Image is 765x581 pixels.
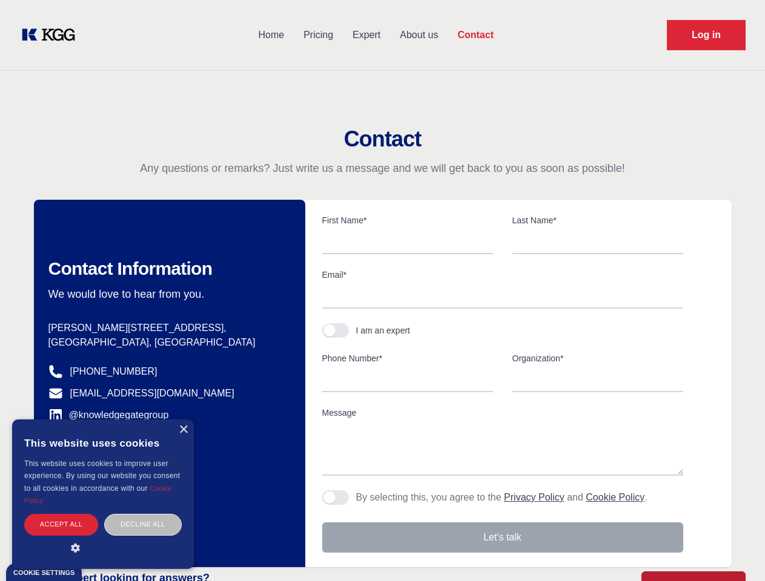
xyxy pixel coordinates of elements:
[322,352,493,364] label: Phone Number*
[48,287,286,301] p: We would love to hear from you.
[24,459,180,493] span: This website uses cookies to improve user experience. By using our website you consent to all coo...
[70,386,234,401] a: [EMAIL_ADDRESS][DOMAIN_NAME]
[104,514,182,535] div: Decline all
[294,19,343,51] a: Pricing
[322,214,493,226] label: First Name*
[504,492,565,502] a: Privacy Policy
[248,19,294,51] a: Home
[322,407,683,419] label: Message
[179,425,188,435] div: Close
[70,364,157,379] a: [PHONE_NUMBER]
[15,127,750,151] h2: Contact
[356,490,647,505] p: By selecting this, you agree to the and .
[24,514,98,535] div: Accept all
[322,522,683,553] button: Let's talk
[24,485,172,504] a: Cookie Policy
[667,20,746,50] a: Request Demo
[48,321,286,335] p: [PERSON_NAME][STREET_ADDRESS],
[48,335,286,350] p: [GEOGRAPHIC_DATA], [GEOGRAPHIC_DATA]
[512,214,683,226] label: Last Name*
[586,492,644,502] a: Cookie Policy
[13,570,75,576] div: Cookie settings
[15,161,750,176] p: Any questions or remarks? Just write us a message and we will get back to you as soon as possible!
[48,258,286,280] h2: Contact Information
[19,25,85,45] a: KOL Knowledge Platform: Talk to Key External Experts (KEE)
[356,324,411,336] div: I am an expert
[448,19,503,51] a: Contact
[343,19,390,51] a: Expert
[390,19,448,51] a: About us
[512,352,683,364] label: Organization*
[322,269,683,281] label: Email*
[48,408,169,422] a: @knowledgegategroup
[704,523,765,581] iframe: Chat Widget
[24,428,182,458] div: This website uses cookies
